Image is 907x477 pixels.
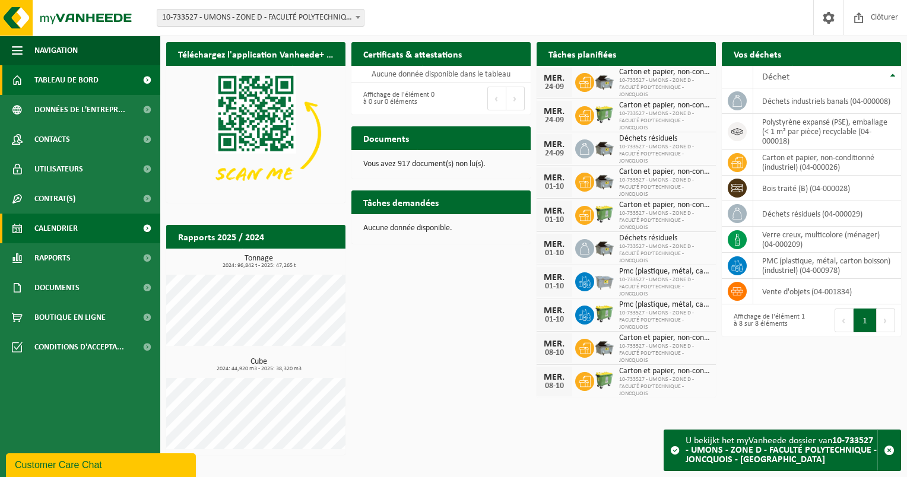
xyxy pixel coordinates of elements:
span: Données de l'entrepr... [34,95,125,125]
span: Documents [34,273,80,303]
img: WB-5000-GAL-GY-01 [594,71,614,91]
span: Contacts [34,125,70,154]
img: Download de VHEPlus App [166,66,345,201]
img: WB-5000-GAL-GY-01 [594,337,614,357]
img: WB-5000-GAL-GY-01 [594,237,614,257]
span: Rapports [34,243,71,273]
div: MER. [543,107,566,116]
div: Affichage de l'élément 1 à 8 sur 8 éléments [728,307,805,333]
span: Carton et papier, non-conditionné (industriel) [619,101,710,110]
a: Consulter les rapports [242,248,344,272]
div: 01-10 [543,282,566,291]
p: Aucune donnée disponible. [363,224,519,233]
span: Carton et papier, non-conditionné (industriel) [619,333,710,343]
h2: Certificats & attestations [351,42,474,65]
td: verre creux, multicolore (ménager) (04-000209) [753,227,901,253]
div: MER. [543,140,566,150]
span: Carton et papier, non-conditionné (industriel) [619,201,710,210]
span: Tableau de bord [34,65,99,95]
h2: Vos déchets [722,42,793,65]
td: bois traité (B) (04-000028) [753,176,901,201]
span: 10-733527 - UMONS - ZONE D - FACULTÉ POLYTECHNIQUE - JONCQUOIS [619,276,710,298]
div: 08-10 [543,382,566,390]
span: 10-733527 - UMONS - ZONE D - FACULTÉ POLYTECHNIQUE - JONCQUOIS [619,144,710,165]
span: Déchets résiduels [619,234,710,243]
span: Utilisateurs [34,154,83,184]
span: 2024: 44,920 m3 - 2025: 38,320 m3 [172,366,345,372]
h3: Tonnage [172,255,345,269]
div: 01-10 [543,183,566,191]
span: Calendrier [34,214,78,243]
p: Vous avez 917 document(s) non lu(s). [363,160,519,168]
img: WB-5000-GAL-GY-01 [594,171,614,191]
span: 10-733527 - UMONS - ZONE D - FACULTÉ POLYTECHNIQUE - JONCQUOIS [619,376,710,397]
span: 10-733527 - UMONS - ZONE D - FACULTÉ POLYTECHNIQUE - JONCQUOIS - MONS [157,9,364,26]
img: WB-0660-HPE-GN-50 [594,104,614,125]
h2: Tâches planifiées [537,42,628,65]
td: polystyrène expansé (PSE), emballage (< 1 m² par pièce) recyclable (04-000018) [753,114,901,150]
span: Pmc (plastique, métal, carton boisson) (industriel) [619,267,710,276]
span: Carton et papier, non-conditionné (industriel) [619,68,710,77]
strong: 10-733527 - UMONS - ZONE D - FACULTÉ POLYTECHNIQUE - JONCQUOIS - [GEOGRAPHIC_DATA] [686,436,877,465]
img: WB-5000-GAL-GY-01 [594,138,614,158]
button: Previous [835,309,854,332]
span: Boutique en ligne [34,303,106,332]
span: Déchet [762,72,789,82]
h3: Cube [172,358,345,372]
span: 10-733527 - UMONS - ZONE D - FACULTÉ POLYTECHNIQUE - JONCQUOIS [619,210,710,231]
span: Carton et papier, non-conditionné (industriel) [619,367,710,376]
img: WB-0660-HPE-GN-50 [594,370,614,390]
span: 10-733527 - UMONS - ZONE D - FACULTÉ POLYTECHNIQUE - JONCQUOIS [619,77,710,98]
span: 10-733527 - UMONS - ZONE D - FACULTÉ POLYTECHNIQUE - JONCQUOIS [619,243,710,265]
div: Affichage de l'élément 0 à 0 sur 0 éléments [357,85,435,112]
span: Déchets résiduels [619,134,710,144]
span: 10-733527 - UMONS - ZONE D - FACULTÉ POLYTECHNIQUE - JONCQUOIS [619,110,710,132]
div: MER. [543,240,566,249]
td: carton et papier, non-conditionné (industriel) (04-000026) [753,150,901,176]
span: 10-733527 - UMONS - ZONE D - FACULTÉ POLYTECHNIQUE - JONCQUOIS [619,310,710,331]
span: Pmc (plastique, métal, carton boisson) (industriel) [619,300,710,310]
img: WB-0660-HPE-GN-50 [594,304,614,324]
img: WB-2500-GAL-GY-01 [594,271,614,291]
div: 08-10 [543,349,566,357]
td: PMC (plastique, métal, carton boisson) (industriel) (04-000978) [753,253,901,279]
div: MER. [543,74,566,83]
div: 24-09 [543,150,566,158]
h2: Tâches demandées [351,190,451,214]
span: Contrat(s) [34,184,75,214]
div: MER. [543,339,566,349]
button: Previous [487,87,506,110]
span: 10-733527 - UMONS - ZONE D - FACULTÉ POLYTECHNIQUE - JONCQUOIS [619,343,710,364]
div: MER. [543,273,566,282]
span: Conditions d'accepta... [34,332,124,362]
h2: Téléchargez l'application Vanheede+ maintenant! [166,42,345,65]
div: MER. [543,206,566,216]
td: déchets industriels banals (04-000008) [753,88,901,114]
td: déchets résiduels (04-000029) [753,201,901,227]
div: 24-09 [543,83,566,91]
button: Next [506,87,525,110]
div: MER. [543,173,566,183]
span: Navigation [34,36,78,65]
div: 01-10 [543,316,566,324]
iframe: chat widget [6,451,198,477]
img: WB-0660-HPE-GN-50 [594,204,614,224]
span: 10-733527 - UMONS - ZONE D - FACULTÉ POLYTECHNIQUE - JONCQUOIS [619,177,710,198]
td: Aucune donnée disponible dans le tableau [351,66,531,82]
button: Next [877,309,895,332]
span: Carton et papier, non-conditionné (industriel) [619,167,710,177]
div: 01-10 [543,249,566,257]
div: MER. [543,306,566,316]
div: 01-10 [543,216,566,224]
td: vente d'objets (04-001834) [753,279,901,304]
div: U bekijkt het myVanheede dossier van [686,430,877,470]
button: 1 [854,309,877,332]
div: MER. [543,373,566,382]
span: 10-733527 - UMONS - ZONE D - FACULTÉ POLYTECHNIQUE - JONCQUOIS - MONS [157,9,364,27]
span: 2024: 96,842 t - 2025: 47,265 t [172,263,345,269]
h2: Rapports 2025 / 2024 [166,225,276,248]
h2: Documents [351,126,421,150]
div: 24-09 [543,116,566,125]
